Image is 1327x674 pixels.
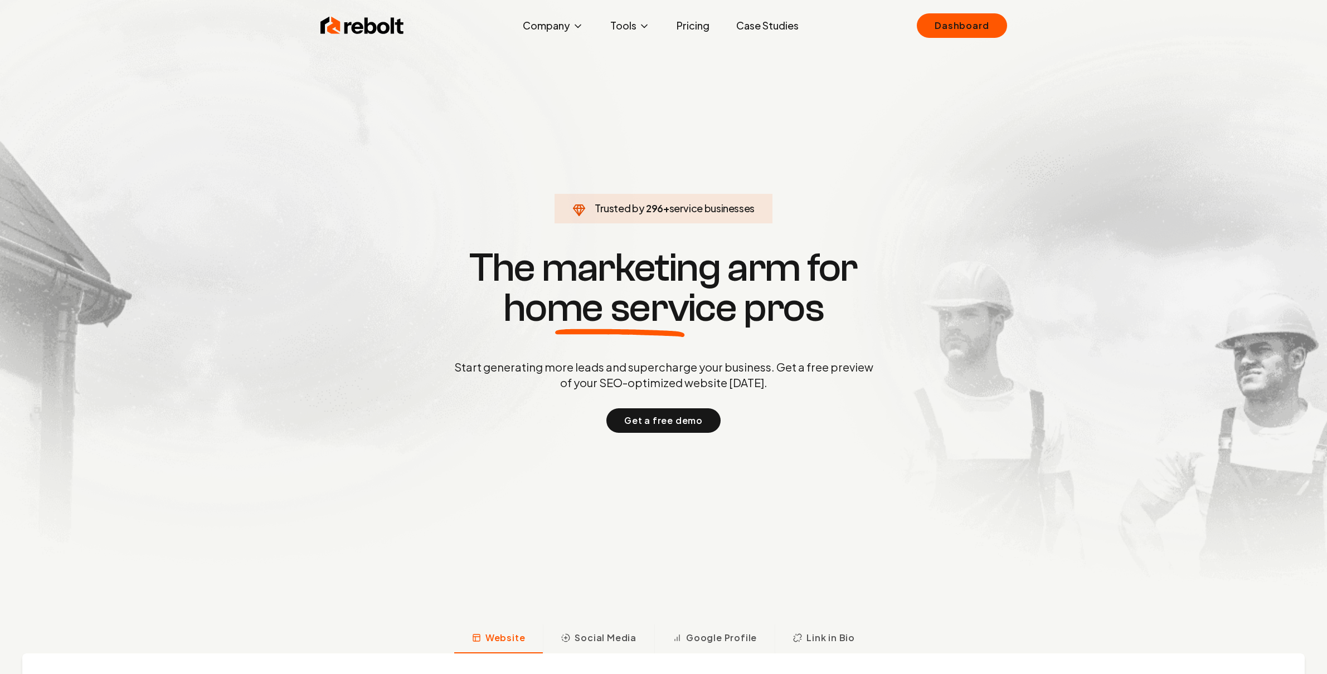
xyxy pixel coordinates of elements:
[485,631,526,644] span: Website
[452,359,876,390] p: Start generating more leads and supercharge your business. Get a free preview of your SEO-optimiz...
[654,624,775,653] button: Google Profile
[543,624,654,653] button: Social Media
[806,631,855,644] span: Link in Bio
[646,201,663,216] span: 296
[668,14,718,37] a: Pricing
[775,624,873,653] button: Link in Bio
[503,288,737,328] span: home service
[575,631,636,644] span: Social Media
[320,14,404,37] img: Rebolt Logo
[454,624,543,653] button: Website
[396,248,931,328] h1: The marketing arm for pros
[606,408,721,433] button: Get a free demo
[595,202,644,214] span: Trusted by
[727,14,808,37] a: Case Studies
[917,13,1007,38] a: Dashboard
[669,202,755,214] span: service businesses
[686,631,757,644] span: Google Profile
[514,14,592,37] button: Company
[663,202,669,214] span: +
[601,14,659,37] button: Tools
